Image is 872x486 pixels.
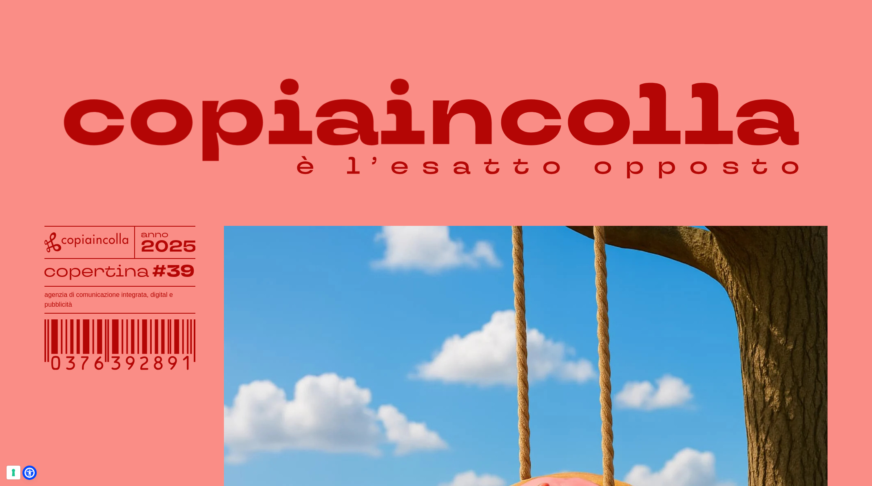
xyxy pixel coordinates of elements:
[7,466,20,479] button: Le tue preferenze relative al consenso per le tecnologie di tracciamento
[44,290,195,310] h1: agenzia di comunicazione integrata, digital e pubblicità
[24,468,35,478] a: Open Accessibility Menu
[44,261,149,281] tspan: copertina
[152,260,195,283] tspan: #39
[141,228,168,240] tspan: anno
[141,236,196,257] tspan: 2025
